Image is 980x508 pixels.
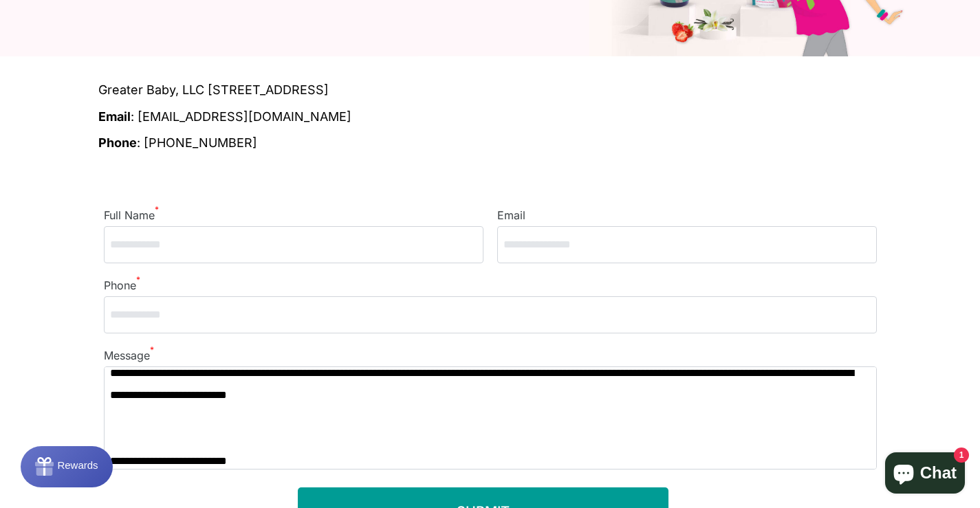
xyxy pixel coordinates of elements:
inbox-online-store-chat: Shopify online store chat [881,452,969,497]
b: Email [98,109,131,124]
span: Greater Baby, LLC [STREET_ADDRESS] [98,80,882,100]
b: Phone [98,135,137,150]
label: Full Name [104,207,159,223]
button: Rewards [21,446,113,487]
span: Rewards [36,13,77,25]
label: Phone [104,277,140,294]
span: : [EMAIL_ADDRESS][DOMAIN_NAME] [98,109,351,124]
label: Email [497,207,525,223]
label: Message [104,347,154,364]
span: : [PHONE_NUMBER] [98,135,257,150]
a: Phone: [PHONE_NUMBER] [98,135,257,150]
a: Email: [EMAIL_ADDRESS][DOMAIN_NAME] [98,109,351,124]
